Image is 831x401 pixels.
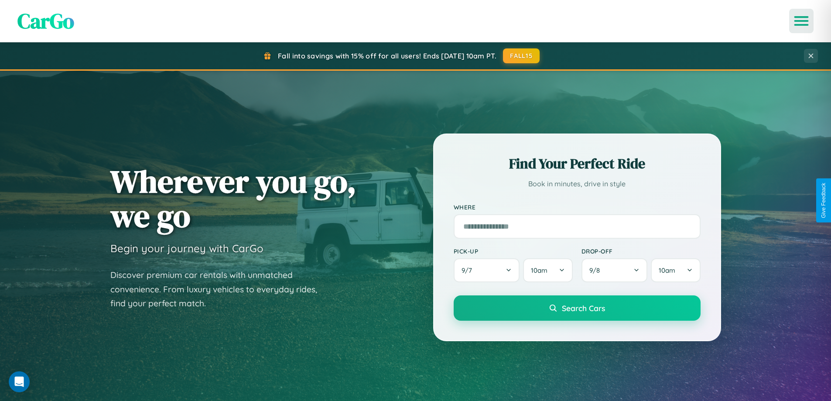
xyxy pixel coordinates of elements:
h2: Find Your Perfect Ride [454,154,701,173]
label: Pick-up [454,247,573,255]
span: CarGo [17,7,74,35]
div: Give Feedback [821,183,827,218]
button: 10am [651,258,700,282]
button: 9/7 [454,258,520,282]
span: 9 / 7 [462,266,476,274]
button: 10am [523,258,572,282]
button: 9/8 [581,258,648,282]
button: Open menu [789,9,814,33]
div: Open Intercom Messenger [9,371,30,392]
h3: Begin your journey with CarGo [110,242,263,255]
button: FALL15 [503,48,540,63]
p: Discover premium car rentals with unmatched convenience. From luxury vehicles to everyday rides, ... [110,268,328,311]
span: 10am [659,266,675,274]
button: Search Cars [454,295,701,321]
label: Drop-off [581,247,701,255]
p: Book in minutes, drive in style [454,178,701,190]
span: 9 / 8 [589,266,604,274]
h1: Wherever you go, we go [110,164,356,233]
label: Where [454,203,701,211]
span: Search Cars [562,303,605,313]
span: 10am [531,266,547,274]
span: Fall into savings with 15% off for all users! Ends [DATE] 10am PT. [278,51,496,60]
